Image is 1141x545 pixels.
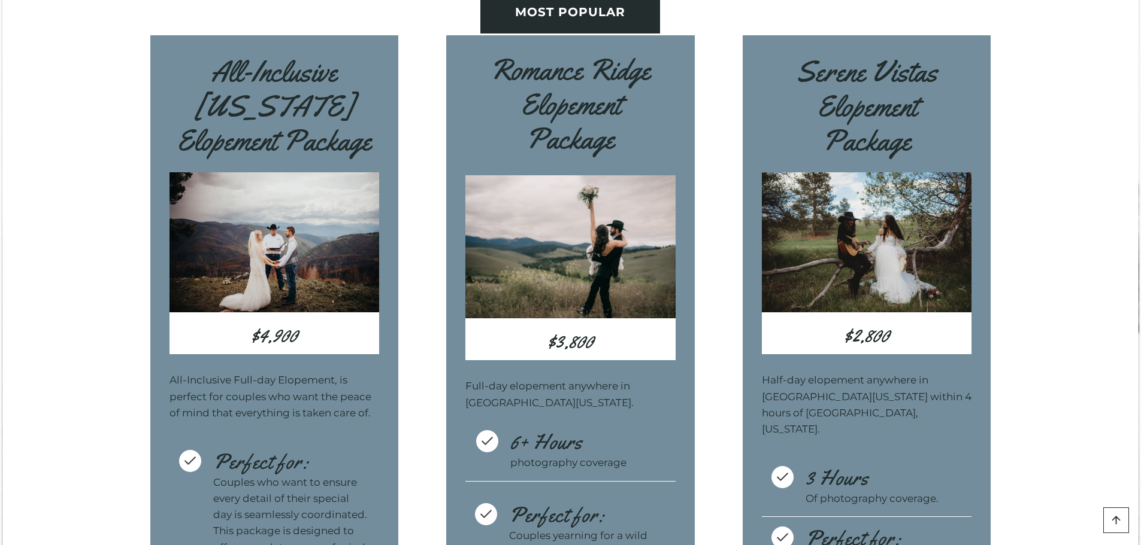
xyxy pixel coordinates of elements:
p: All-Inclusive Full-day Elopement, is perfect for couples who want the peace of mind that everythi... [170,372,380,421]
h3: Perfect for: [509,503,666,528]
h3: Perfect for: [213,450,370,474]
p: Half-day elopement anywhere in [GEOGRAPHIC_DATA][US_STATE] within 4 hours of [GEOGRAPHIC_DATA], [... [762,372,972,437]
h3: All-Inclusive [US_STATE] Elopement Package [170,54,380,158]
a: Scroll to top [1103,507,1129,533]
h3: $4,900 [170,317,380,354]
p: Of photography coverage. [806,491,963,507]
p: photography coverage [510,455,665,471]
h3: $3,800 [465,323,676,360]
h3: $2,800 [762,317,972,354]
img: Little Smith Creek Ranch Montana Elopement playing music [762,172,972,312]
h3: 3 Hours [806,466,963,491]
h3: Serene Vistas Elopement Package [762,54,972,158]
h3: 6+ Hours [510,430,665,455]
h3: Romance Ridge Elopement Package [465,53,676,175]
strong: MOST POPULAR [515,5,625,19]
p: Full-day elopement anywhere in [GEOGRAPHIC_DATA][US_STATE]. [465,378,676,410]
